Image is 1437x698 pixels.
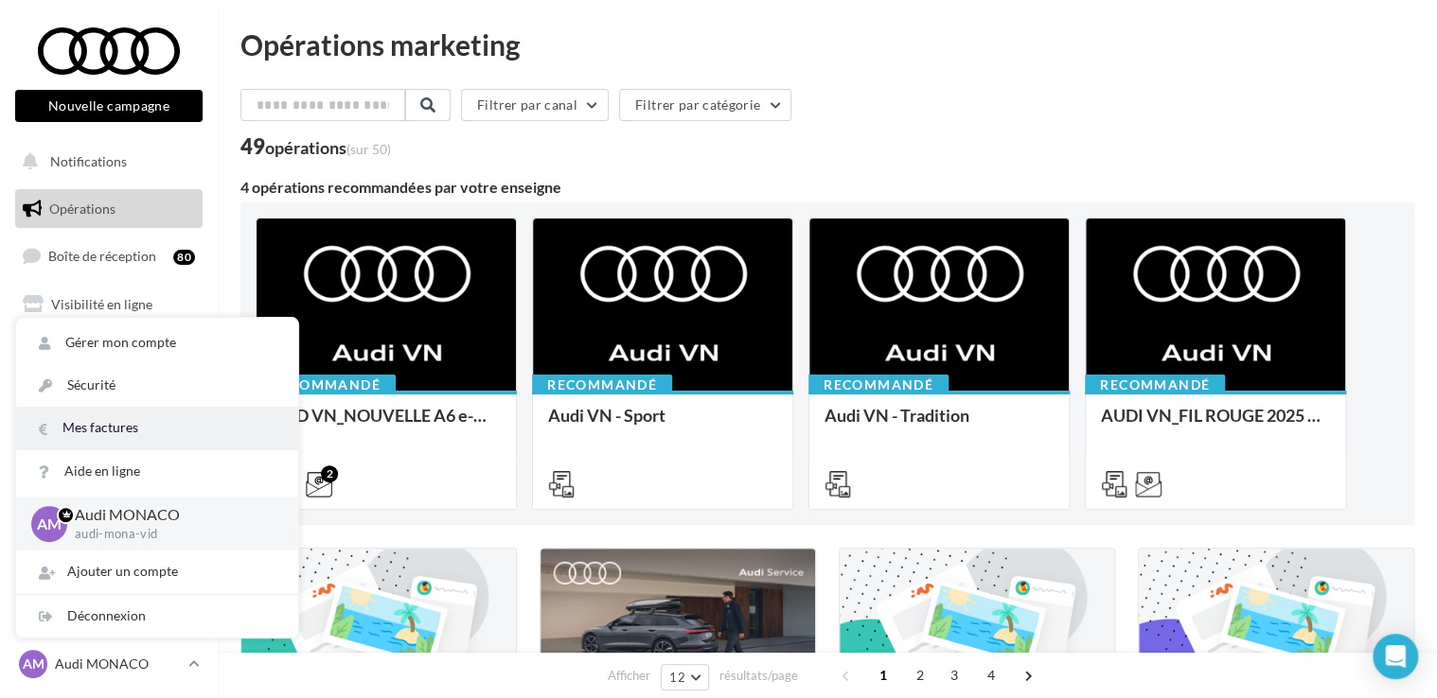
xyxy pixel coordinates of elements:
button: Nouvelle campagne [15,90,203,122]
div: 4 opérations recommandées par votre enseigne [240,180,1414,195]
span: résultats/page [719,667,798,685]
a: Aide en ligne [16,450,298,493]
div: Open Intercom Messenger [1373,634,1418,679]
a: Gérer mon compte [16,322,298,364]
span: 2 [905,660,935,690]
a: Visibilité en ligne [11,285,206,324]
div: Audi VN - Sport [548,406,777,444]
p: Audi MONACO [55,654,181,673]
span: 3 [939,660,969,690]
a: Mes factures [16,407,298,449]
a: Campagnes [11,332,206,372]
span: AM [23,654,44,673]
div: AUDI VN_FIL ROUGE 2025 - A1, Q2, Q3, Q5 et Q4 e-tron [1101,406,1330,444]
span: 4 [976,660,1006,690]
div: Recommandé [1085,375,1225,395]
div: AUD VN_NOUVELLE A6 e-tron [272,406,501,444]
span: Notifications [50,153,127,169]
a: Opérations [11,189,206,229]
div: opérations [265,139,391,156]
span: 12 [669,670,685,685]
div: Opérations marketing [240,30,1414,59]
div: Audi VN - Tradition [825,406,1054,444]
button: 12 [661,664,709,690]
button: Filtrer par catégorie [619,89,791,121]
a: Boîte de réception80 [11,236,206,276]
span: Visibilité en ligne [51,296,152,312]
span: Boîte de réception [48,248,156,264]
a: Contacts [11,378,206,418]
button: Notifications [11,142,199,182]
div: Recommandé [808,375,949,395]
span: (sur 50) [346,141,391,157]
span: AM [37,513,62,534]
p: Audi MONACO [75,504,268,526]
a: Sécurité [16,364,298,407]
p: audi-mona-vid [75,526,268,543]
div: Ajouter un compte [16,550,298,593]
div: Recommandé [532,375,672,395]
span: 1 [868,660,898,690]
a: Médiathèque [11,426,206,465]
div: Déconnexion [16,595,298,637]
a: AFFICHAGE PRESSE MD [11,473,206,529]
span: Afficher [608,667,650,685]
div: 49 [240,136,391,157]
div: 80 [173,250,195,265]
span: Opérations [49,201,115,217]
div: Recommandé [256,375,396,395]
button: Filtrer par canal [461,89,609,121]
div: 2 [321,465,338,482]
a: AM Audi MONACO [15,646,203,682]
